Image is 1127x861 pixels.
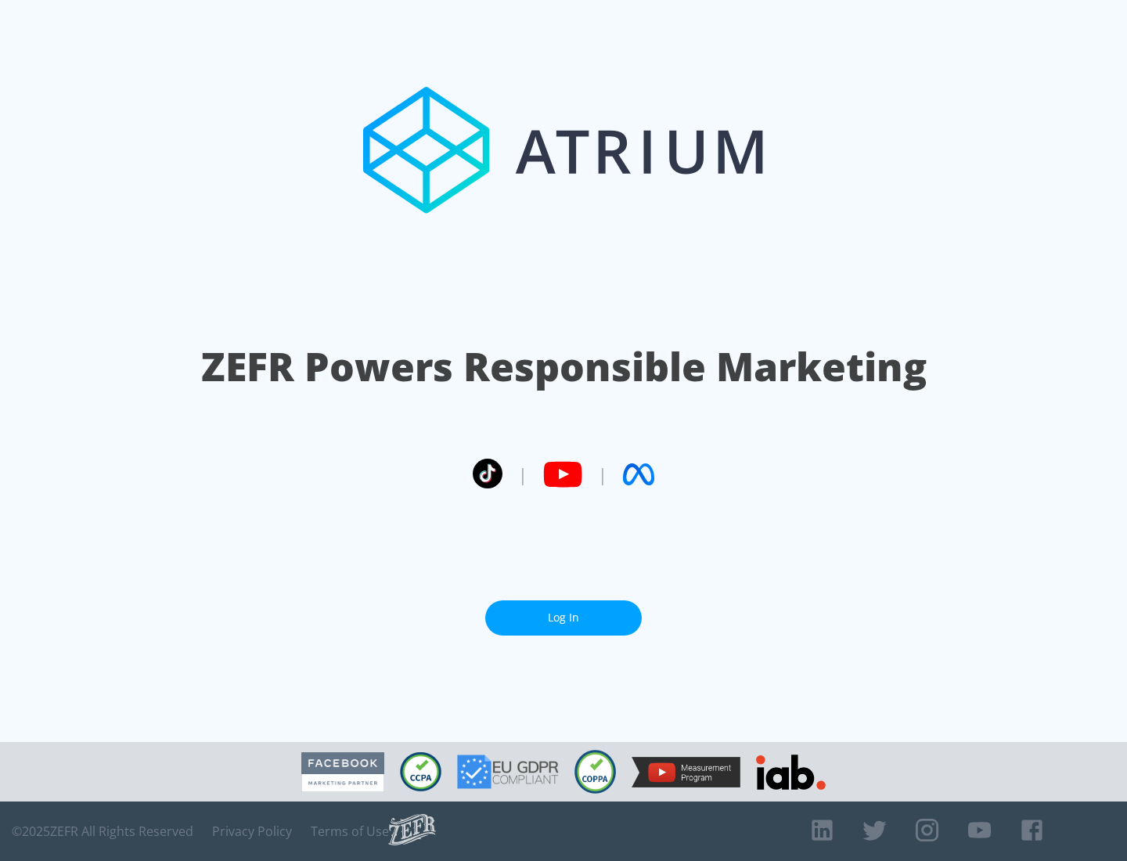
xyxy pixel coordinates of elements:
img: GDPR Compliant [457,755,559,789]
a: Privacy Policy [212,823,292,839]
h1: ZEFR Powers Responsible Marketing [201,340,927,394]
img: YouTube Measurement Program [632,757,740,787]
img: Facebook Marketing Partner [301,752,384,792]
a: Log In [485,600,642,636]
img: COPPA Compliant [574,750,616,794]
img: IAB [756,755,826,790]
a: Terms of Use [311,823,389,839]
span: | [598,463,607,486]
img: CCPA Compliant [400,752,441,791]
span: | [518,463,527,486]
span: © 2025 ZEFR All Rights Reserved [12,823,193,839]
